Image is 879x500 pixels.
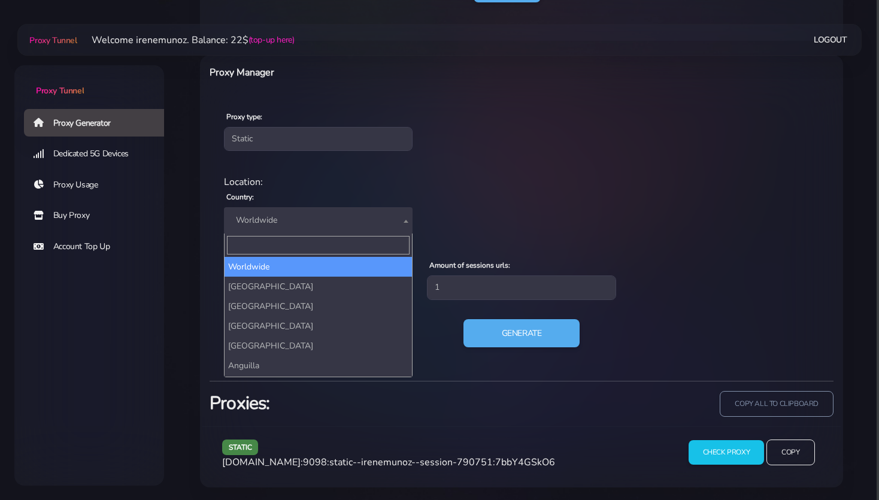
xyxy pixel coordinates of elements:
[36,85,84,96] span: Proxy Tunnel
[821,442,864,485] iframe: Webchat Widget
[766,440,814,465] input: Copy
[225,316,412,336] li: [GEOGRAPHIC_DATA]
[225,277,412,296] li: [GEOGRAPHIC_DATA]
[210,391,514,416] h3: Proxies:
[29,35,77,46] span: Proxy Tunnel
[210,65,568,80] h6: Proxy Manager
[248,34,295,46] a: (top-up here)
[225,257,412,277] li: Worldwide
[226,192,254,202] label: Country:
[225,375,412,395] li: [GEOGRAPHIC_DATA]
[225,336,412,356] li: [GEOGRAPHIC_DATA]
[225,296,412,316] li: [GEOGRAPHIC_DATA]
[231,212,405,229] span: Worldwide
[27,31,77,50] a: Proxy Tunnel
[689,440,765,465] input: Check Proxy
[24,109,174,137] a: Proxy Generator
[217,175,826,189] div: Location:
[720,391,833,417] input: copy all to clipboard
[14,65,164,97] a: Proxy Tunnel
[225,356,412,375] li: Anguilla
[814,29,847,51] a: Logout
[224,207,413,234] span: Worldwide
[222,440,259,454] span: static
[24,202,174,229] a: Buy Proxy
[227,236,410,254] input: Search
[429,260,510,271] label: Amount of sessions urls:
[24,233,174,260] a: Account Top Up
[463,319,580,348] button: Generate
[217,243,826,257] div: Proxy Settings:
[24,171,174,199] a: Proxy Usage
[77,33,295,47] li: Welcome irenemunoz. Balance: 22$
[24,140,174,168] a: Dedicated 5G Devices
[226,111,262,122] label: Proxy type:
[222,456,555,469] span: [DOMAIN_NAME]:9098:static--irenemunoz--session-790751:7bbY4GSkO6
